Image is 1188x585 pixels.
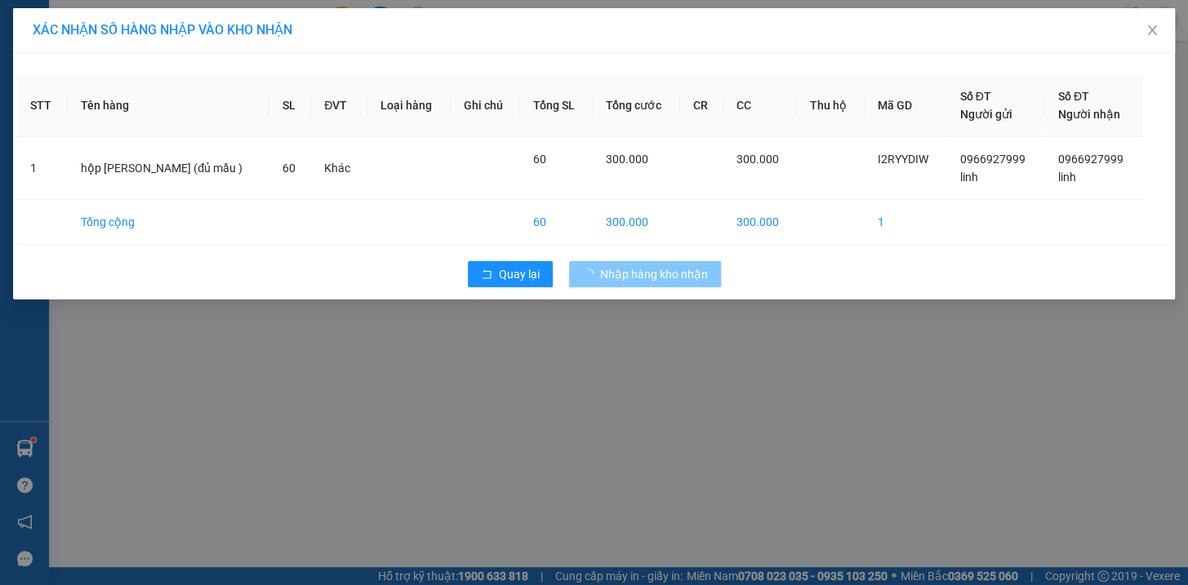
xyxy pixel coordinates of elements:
span: Quay lại [499,265,540,283]
span: close [1146,24,1159,37]
b: Sao Việt [99,38,199,65]
span: Người gửi [959,108,1012,121]
span: Số ĐT [1057,90,1088,103]
span: 300.000 [606,153,648,166]
span: Người nhận [1057,108,1119,121]
span: Nhập hàng kho nhận [600,265,708,283]
span: XÁC NHẬN SỐ HÀNG NHẬP VÀO KHO NHẬN [33,22,292,38]
span: linh [1057,171,1075,184]
button: rollbackQuay lại [468,261,553,287]
span: 0966927999 [959,153,1025,166]
span: rollback [481,268,492,281]
th: CC [723,74,797,137]
th: Ghi chú [451,74,521,137]
span: 0966927999 [1057,153,1123,166]
span: I2RYYDIW [878,153,928,166]
h2: VP Nhận: VP Hàng LC [86,95,394,197]
span: 60 [283,162,296,175]
td: Tổng cộng [68,200,269,245]
span: linh [959,171,977,184]
th: Tổng SL [520,74,593,137]
b: [DOMAIN_NAME] [218,13,394,40]
button: Close [1129,8,1175,54]
span: 60 [533,153,546,166]
img: logo.jpg [9,13,91,95]
button: Nhập hàng kho nhận [569,261,721,287]
td: 300.000 [593,200,679,245]
td: 300.000 [723,200,797,245]
th: STT [17,74,68,137]
th: CR [679,74,723,137]
th: SL [269,74,311,137]
th: Loại hàng [367,74,451,137]
td: 60 [520,200,593,245]
td: 1 [865,200,947,245]
th: Thu hộ [797,74,865,137]
h2: 89M1F8CW [9,95,131,122]
span: 300.000 [736,153,779,166]
td: 1 [17,137,68,200]
td: Khác [311,137,367,200]
th: Tên hàng [68,74,269,137]
td: hộp [PERSON_NAME] (đủ mầu ) [68,137,269,200]
th: Tổng cước [593,74,679,137]
th: Mã GD [865,74,947,137]
span: loading [582,268,600,280]
span: Số ĐT [959,90,990,103]
th: ĐVT [311,74,367,137]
